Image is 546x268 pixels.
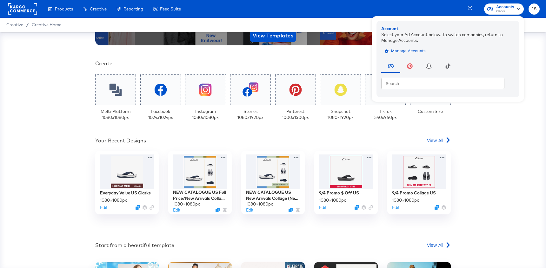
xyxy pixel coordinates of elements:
svg: Link [150,205,154,210]
span: View All [427,242,443,248]
span: View All [427,137,443,143]
span: Feed Suite [160,6,181,11]
a: View All [427,137,451,146]
button: Edit [392,205,399,211]
div: 9/4 Promo Collage US1080×1080pxEditDuplicate [387,151,451,214]
div: NEW CATALOGUE US New Arrivals Collage (New Arrivals Badge)1080×1080pxEditDuplicate [241,151,305,214]
span: Reporting [123,6,143,11]
button: View Templates [250,29,296,42]
div: Instagram 1080 x 1080 px [192,108,219,120]
svg: Duplicate [355,205,359,210]
div: 1080 × 1080 px [246,201,273,207]
button: JS [529,3,540,15]
div: Start from a beautiful template [95,242,174,249]
div: Stories 1080 x 1920 px [237,108,263,120]
a: Creative Home [32,22,61,27]
div: Everyday Value US Clarks [100,190,151,196]
span: View Templates [253,31,293,40]
div: 1080 × 1080 px [173,201,200,207]
button: AccountsClarks [484,3,524,15]
svg: Duplicate [216,208,220,212]
svg: Duplicate [136,205,140,210]
div: Snapchat 1080 x 1920 px [328,108,354,120]
span: Manage Accounts [386,48,426,55]
div: TikTok 540 x 960 px [374,108,397,120]
span: / [23,22,32,27]
div: Pinterest 1000 x 1500 px [282,108,309,120]
div: Custom Size [418,108,443,114]
button: Edit [319,205,326,211]
div: Everyday Value US Clarks1080×1080pxEditDuplicate [95,151,159,214]
div: 9/4 Promo Collage US [392,190,436,196]
button: Edit [100,205,107,211]
div: 9/4 Promo $ Off US [319,190,359,196]
span: Products [55,6,73,11]
div: NEW CATALOGUE US Full Price/New Arrivals Collage SS251080×1080pxEditDuplicate [168,151,232,214]
div: Facebook 1024 x 1024 px [148,108,173,120]
span: Creative [6,22,23,27]
svg: Duplicate [289,208,293,212]
div: NEW CATALOGUE US Full Price/New Arrivals Collage SS25 [173,189,227,201]
svg: Duplicate [435,205,439,210]
a: View All [427,242,451,251]
div: Select your Ad Account below. To switch companies, return to Manage Accounts. [381,31,515,43]
svg: Link [369,205,373,210]
div: 9/4 Promo $ Off US1080×1080pxEditDuplicate [314,151,378,214]
div: 1080 × 1080 px [319,197,346,203]
div: 1080 × 1080 px [100,197,127,203]
span: Creative [90,6,107,11]
div: Account [381,26,515,32]
span: JS [531,5,537,13]
div: NEW CATALOGUE US New Arrivals Collage (New Arrivals Badge) [246,189,300,201]
span: Accounts [496,4,514,10]
button: Edit [173,207,180,213]
div: 1080 × 1080 px [392,197,419,203]
div: Multi-Platform 1080 x 1080 px [101,108,130,120]
div: Create [95,60,451,67]
button: Manage Accounts [381,46,430,56]
span: Clarks [496,9,514,14]
button: Edit [246,207,253,213]
div: Your Recent Designs [95,137,146,144]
